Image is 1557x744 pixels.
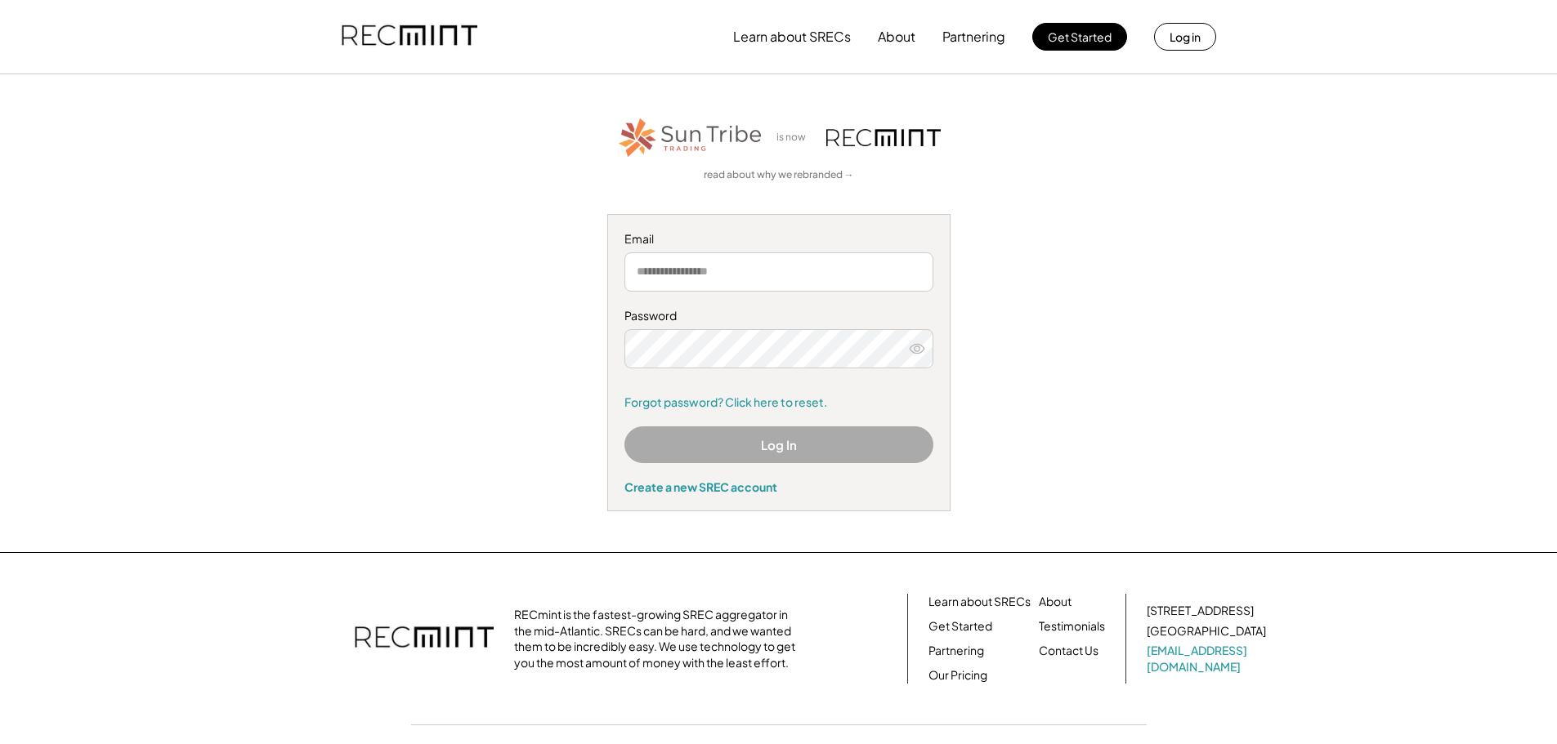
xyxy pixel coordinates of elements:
[928,594,1031,610] a: Learn about SRECs
[928,643,984,659] a: Partnering
[1039,594,1072,610] a: About
[733,20,851,53] button: Learn about SRECs
[624,479,933,494] div: Create a new SREC account
[1039,618,1105,635] a: Testimonials
[624,426,933,463] button: Log In
[942,20,1005,53] button: Partnering
[878,20,915,53] button: About
[624,394,933,411] a: Forgot password? Click here to reset.
[514,607,804,670] div: RECmint is the fastest-growing SREC aggregator in the mid-Atlantic. SRECs can be hard, and we wan...
[704,168,854,182] a: read about why we rebranded →
[772,131,818,145] div: is now
[617,115,764,160] img: STT_Horizontal_Logo%2B-%2BColor.png
[355,610,494,667] img: recmint-logotype%403x.png
[342,9,477,65] img: recmint-logotype%403x.png
[1147,623,1266,639] div: [GEOGRAPHIC_DATA]
[1147,643,1269,675] a: [EMAIL_ADDRESS][DOMAIN_NAME]
[624,308,933,324] div: Password
[928,618,992,635] a: Get Started
[1154,23,1216,51] button: Log in
[1032,23,1127,51] button: Get Started
[1039,643,1098,659] a: Contact Us
[928,667,987,684] a: Our Pricing
[1147,603,1254,619] div: [STREET_ADDRESS]
[624,231,933,247] div: Email
[826,129,941,146] img: recmint-logotype%403x.png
